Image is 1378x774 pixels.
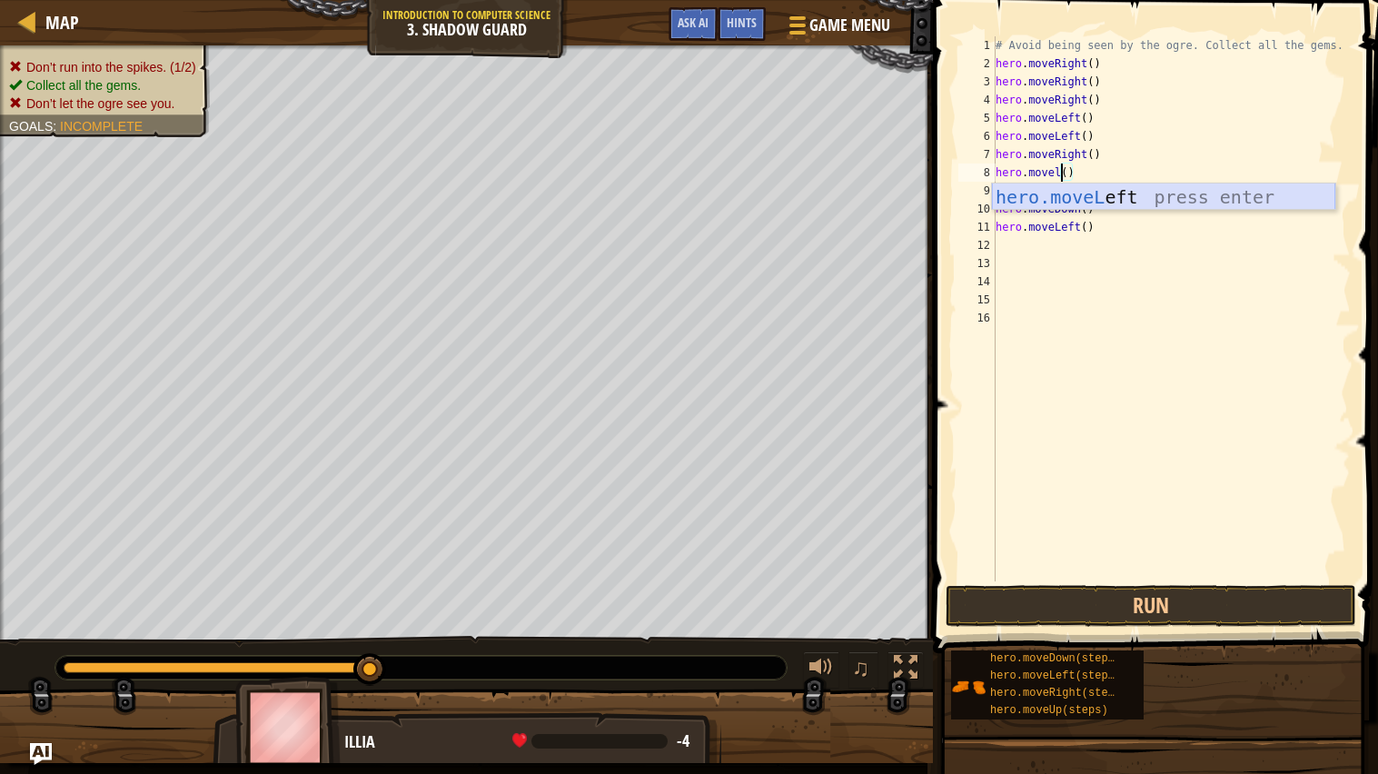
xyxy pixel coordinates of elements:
[958,73,996,91] div: 3
[958,236,996,254] div: 12
[958,145,996,164] div: 7
[958,109,996,127] div: 5
[958,200,996,218] div: 10
[53,119,60,134] span: :
[809,14,890,37] span: Game Menu
[9,76,196,94] li: Collect all the gems.
[958,164,996,182] div: 8
[36,10,79,35] a: Map
[344,730,703,754] div: Illia
[775,7,901,50] button: Game Menu
[958,218,996,236] div: 11
[958,291,996,309] div: 15
[848,651,879,689] button: ♫
[669,7,718,41] button: Ask AI
[990,704,1108,717] span: hero.moveUp(steps)
[9,58,196,76] li: Don’t run into the spikes.
[951,670,986,704] img: portrait.png
[958,182,996,200] div: 9
[990,670,1121,682] span: hero.moveLeft(steps)
[30,743,52,765] button: Ask AI
[26,60,196,74] span: Don’t run into the spikes. (1/2)
[9,94,196,113] li: Don’t let the ogre see you.
[958,309,996,327] div: 16
[803,651,839,689] button: Adjust volume
[852,654,870,681] span: ♫
[958,273,996,291] div: 14
[512,733,689,749] div: health: -4 / 11
[678,14,709,31] span: Ask AI
[958,36,996,55] div: 1
[45,10,79,35] span: Map
[727,14,757,31] span: Hints
[958,55,996,73] div: 2
[26,96,174,111] span: Don’t let the ogre see you.
[9,119,53,134] span: Goals
[990,652,1121,665] span: hero.moveDown(steps)
[958,91,996,109] div: 4
[26,78,141,93] span: Collect all the gems.
[946,585,1356,627] button: Run
[887,651,924,689] button: Toggle fullscreen
[990,687,1127,700] span: hero.moveRight(steps)
[677,729,689,752] span: -4
[958,127,996,145] div: 6
[60,119,143,134] span: Incomplete
[958,254,996,273] div: 13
